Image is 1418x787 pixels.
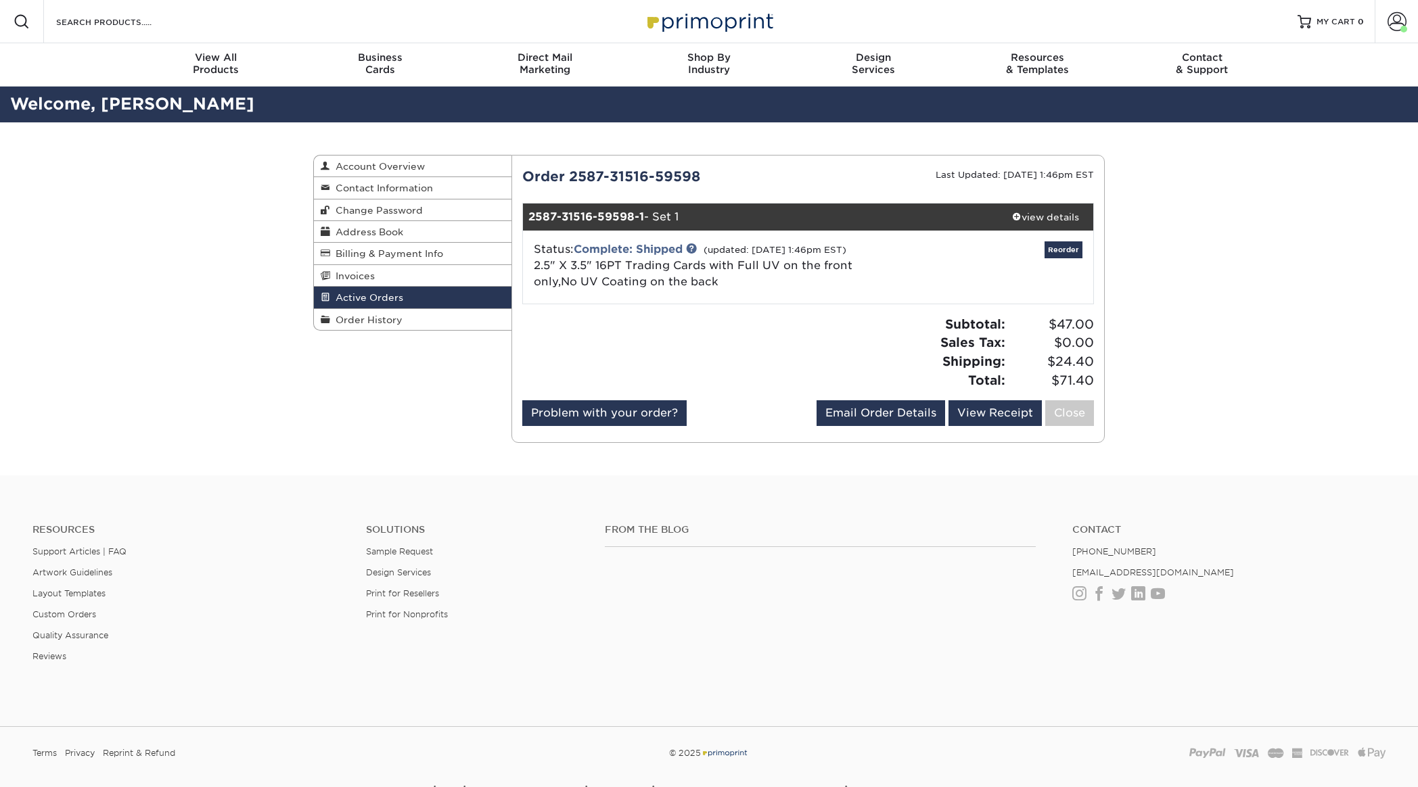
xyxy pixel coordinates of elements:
[32,546,127,556] a: Support Articles | FAQ
[314,287,511,308] a: Active Orders
[955,51,1120,64] span: Resources
[55,14,187,30] input: SEARCH PRODUCTS.....
[134,43,298,87] a: View AllProducts
[704,245,846,255] small: (updated: [DATE] 1:46pm EST)
[32,743,57,763] a: Terms
[534,259,852,288] a: 2.5" X 3.5" 16PT Trading Cards with Full UV on the front only,No UV Coating on the back
[330,226,403,237] span: Address Book
[103,743,175,763] a: Reprint & Refund
[1045,241,1082,258] a: Reorder
[1358,17,1364,26] span: 0
[522,400,687,426] a: Problem with your order?
[945,316,1005,331] strong: Subtotal:
[955,43,1120,87] a: Resources& Templates
[298,43,463,87] a: BusinessCards
[330,183,433,193] span: Contact Information
[574,243,683,256] a: Complete: Shipped
[701,748,748,758] img: Primoprint
[1120,51,1284,64] span: Contact
[791,43,955,87] a: DesignServices
[314,243,511,264] a: Billing & Payment Info
[480,743,938,763] div: © 2025
[627,51,792,76] div: Industry
[1009,315,1094,334] span: $47.00
[366,546,433,556] a: Sample Request
[32,630,108,640] a: Quality Assurance
[817,400,945,426] a: Email Order Details
[641,7,777,36] img: Primoprint
[998,204,1093,231] a: view details
[366,609,448,619] a: Print for Nonprofits
[968,373,1005,387] strong: Total:
[330,270,375,281] span: Invoices
[32,524,346,535] h4: Resources
[948,400,1042,426] a: View Receipt
[463,43,627,87] a: Direct MailMarketing
[523,204,999,231] div: - Set 1
[298,51,463,64] span: Business
[330,161,425,172] span: Account Overview
[1045,400,1094,426] a: Close
[32,588,106,598] a: Layout Templates
[1120,51,1284,76] div: & Support
[330,205,423,216] span: Change Password
[330,248,443,259] span: Billing & Payment Info
[1072,524,1386,535] a: Contact
[528,210,644,223] strong: 2587-31516-59598-1
[314,177,511,199] a: Contact Information
[366,567,431,577] a: Design Services
[512,166,808,187] div: Order 2587-31516-59598
[314,221,511,243] a: Address Book
[940,335,1005,350] strong: Sales Tax:
[134,51,298,64] span: View All
[1317,16,1355,28] span: MY CART
[1009,371,1094,390] span: $71.40
[298,51,463,76] div: Cards
[955,51,1120,76] div: & Templates
[330,314,403,325] span: Order History
[314,156,511,177] a: Account Overview
[330,292,403,303] span: Active Orders
[314,199,511,221] a: Change Password
[65,743,95,763] a: Privacy
[627,43,792,87] a: Shop ByIndustry
[605,524,1036,535] h4: From the Blog
[366,524,584,535] h4: Solutions
[1009,352,1094,371] span: $24.40
[32,651,66,661] a: Reviews
[936,170,1094,180] small: Last Updated: [DATE] 1:46pm EST
[524,241,903,290] div: Status:
[791,51,955,64] span: Design
[1072,567,1234,577] a: [EMAIL_ADDRESS][DOMAIN_NAME]
[314,265,511,287] a: Invoices
[942,354,1005,368] strong: Shipping:
[998,210,1093,224] div: view details
[1120,43,1284,87] a: Contact& Support
[1009,333,1094,352] span: $0.00
[366,588,439,598] a: Print for Resellers
[314,309,511,330] a: Order History
[1072,546,1156,556] a: [PHONE_NUMBER]
[791,51,955,76] div: Services
[627,51,792,64] span: Shop By
[463,51,627,76] div: Marketing
[463,51,627,64] span: Direct Mail
[32,609,96,619] a: Custom Orders
[32,567,112,577] a: Artwork Guidelines
[134,51,298,76] div: Products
